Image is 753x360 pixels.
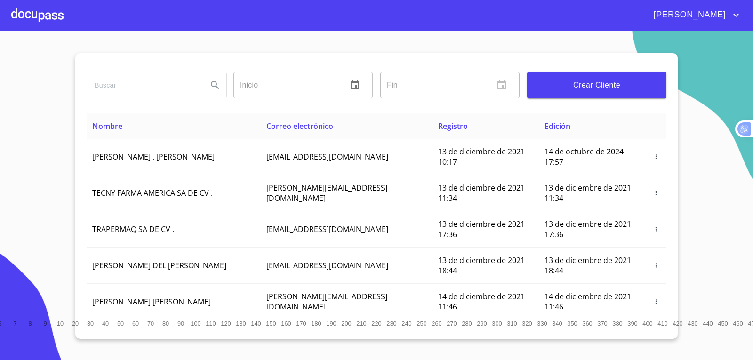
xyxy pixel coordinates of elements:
[266,183,387,203] span: [PERSON_NAME][EMAIL_ADDRESS][DOMAIN_NAME]
[489,316,505,331] button: 300
[477,320,487,327] span: 290
[309,316,324,331] button: 180
[128,316,143,331] button: 60
[266,121,333,131] span: Correo electrónico
[102,320,109,327] span: 40
[438,183,525,203] span: 13 de diciembre de 2021 11:34
[535,79,659,92] span: Crear Cliente
[567,320,577,327] span: 350
[177,320,184,327] span: 90
[203,316,218,331] button: 110
[432,320,441,327] span: 260
[251,320,261,327] span: 140
[718,320,728,327] span: 450
[417,320,426,327] span: 250
[552,320,562,327] span: 340
[206,320,216,327] span: 110
[147,320,154,327] span: 70
[28,320,32,327] span: 8
[505,316,520,331] button: 310
[173,316,188,331] button: 90
[83,316,98,331] button: 30
[730,316,745,331] button: 460
[87,320,94,327] span: 30
[266,152,388,162] span: [EMAIL_ADDRESS][DOMAIN_NAME]
[266,291,387,312] span: [PERSON_NAME][EMAIL_ADDRESS][DOMAIN_NAME]
[356,320,366,327] span: 210
[369,316,384,331] button: 220
[248,316,264,331] button: 140
[87,72,200,98] input: search
[545,183,631,203] span: 13 de diciembre de 2021 11:34
[582,320,592,327] span: 360
[655,316,670,331] button: 410
[625,316,640,331] button: 390
[296,320,306,327] span: 170
[537,320,547,327] span: 330
[386,320,396,327] span: 230
[438,219,525,240] span: 13 de diciembre de 2021 17:36
[595,316,610,331] button: 370
[462,320,472,327] span: 280
[311,320,321,327] span: 180
[565,316,580,331] button: 350
[98,316,113,331] button: 40
[438,146,525,167] span: 13 de diciembre de 2021 10:17
[158,316,173,331] button: 80
[92,121,122,131] span: Nombre
[444,316,459,331] button: 270
[92,260,226,271] span: [PERSON_NAME] DEL [PERSON_NAME]
[162,320,169,327] span: 80
[685,316,700,331] button: 430
[132,320,139,327] span: 60
[647,8,730,23] span: [PERSON_NAME]
[92,152,215,162] span: [PERSON_NAME] . [PERSON_NAME]
[92,224,174,234] span: TRAPERMAQ SA DE CV .
[545,291,631,312] span: 14 de diciembre de 2021 11:46
[527,72,666,98] button: Crear Cliente
[324,316,339,331] button: 190
[545,146,624,167] span: 14 de octubre de 2024 17:57
[281,320,291,327] span: 160
[143,316,158,331] button: 70
[715,316,730,331] button: 450
[401,320,411,327] span: 240
[266,320,276,327] span: 150
[279,316,294,331] button: 160
[38,316,53,331] button: 9
[642,320,652,327] span: 400
[545,219,631,240] span: 13 de diciembre de 2021 17:36
[188,316,203,331] button: 100
[545,121,570,131] span: Edición
[733,320,743,327] span: 460
[550,316,565,331] button: 340
[610,316,625,331] button: 380
[53,316,68,331] button: 10
[191,320,200,327] span: 100
[688,320,697,327] span: 430
[72,320,79,327] span: 20
[8,316,23,331] button: 7
[447,320,457,327] span: 270
[459,316,474,331] button: 280
[204,74,226,96] button: Search
[339,316,354,331] button: 200
[23,316,38,331] button: 8
[612,320,622,327] span: 380
[92,296,211,307] span: [PERSON_NAME] [PERSON_NAME]
[597,320,607,327] span: 370
[266,260,388,271] span: [EMAIL_ADDRESS][DOMAIN_NAME]
[236,320,246,327] span: 130
[117,320,124,327] span: 50
[520,316,535,331] button: 320
[354,316,369,331] button: 210
[703,320,713,327] span: 440
[414,316,429,331] button: 250
[673,320,682,327] span: 420
[264,316,279,331] button: 150
[627,320,637,327] span: 390
[429,316,444,331] button: 260
[43,320,47,327] span: 9
[341,320,351,327] span: 200
[438,255,525,276] span: 13 de diciembre de 2021 18:44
